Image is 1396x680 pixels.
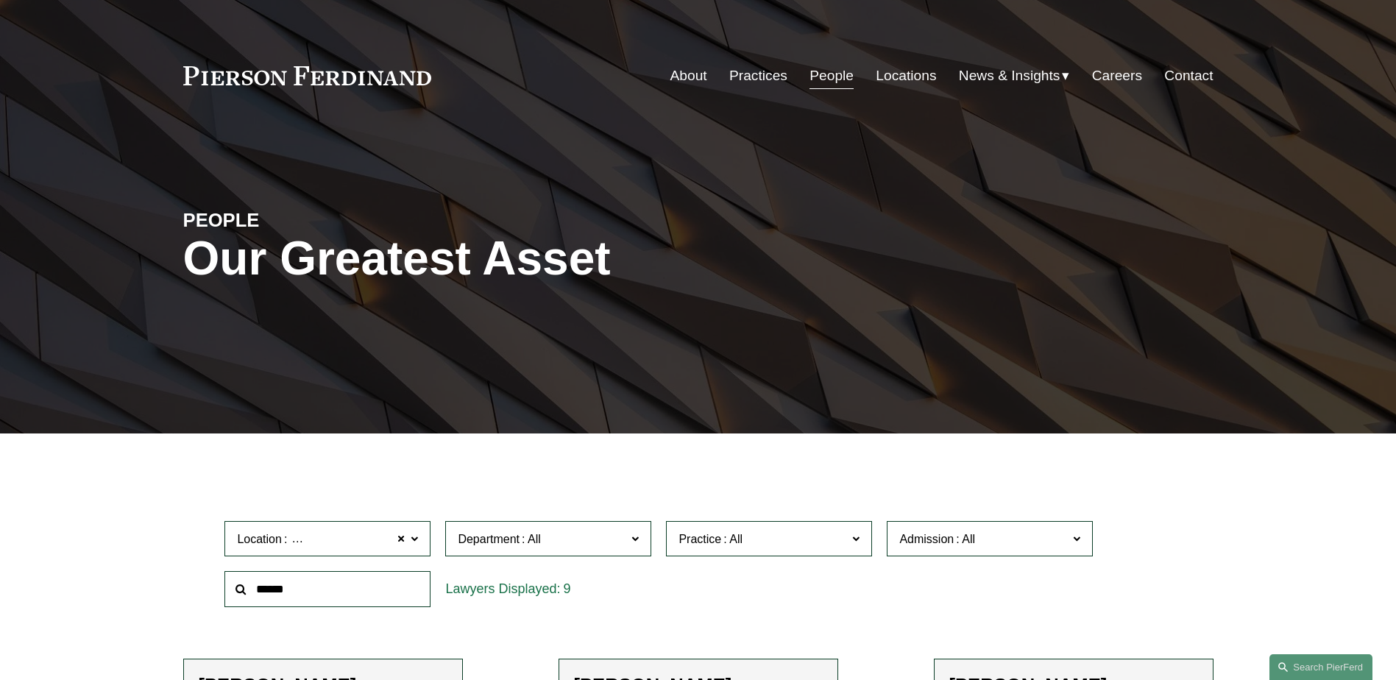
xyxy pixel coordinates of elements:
span: Practice [678,533,721,545]
a: People [809,62,854,90]
a: Contact [1164,62,1213,90]
a: Careers [1092,62,1142,90]
a: Search this site [1269,654,1372,680]
a: Locations [876,62,936,90]
a: folder dropdown [959,62,1070,90]
a: About [670,62,707,90]
h1: Our Greatest Asset [183,232,870,286]
span: [GEOGRAPHIC_DATA] [289,530,412,549]
span: 9 [563,581,570,596]
span: Location [237,533,282,545]
span: News & Insights [959,63,1060,89]
h4: PEOPLE [183,208,441,232]
span: Admission [899,533,954,545]
a: Practices [729,62,787,90]
span: Department [458,533,520,545]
